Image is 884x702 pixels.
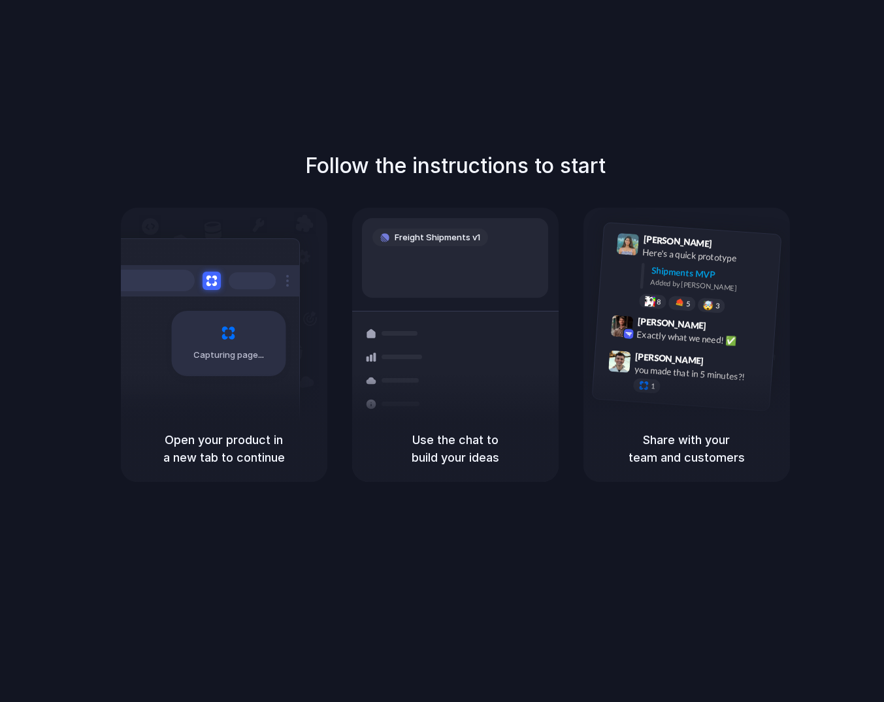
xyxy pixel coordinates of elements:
span: 5 [685,300,690,307]
div: you made that in 5 minutes?! [634,362,764,385]
span: 9:42 AM [710,320,736,336]
span: 3 [715,302,719,310]
h5: Open your product in a new tab to continue [137,431,312,466]
h5: Use the chat to build your ideas [368,431,543,466]
span: Capturing page [193,349,266,362]
span: Freight Shipments v1 [395,231,480,244]
span: 9:41 AM [715,238,742,253]
span: [PERSON_NAME] [634,349,704,368]
h5: Share with your team and customers [599,431,774,466]
span: [PERSON_NAME] [637,313,706,332]
div: 🤯 [702,300,713,310]
div: Added by [PERSON_NAME] [650,277,770,296]
div: Here's a quick prototype [642,245,772,267]
span: 9:47 AM [708,355,734,371]
span: 1 [650,383,655,390]
span: 8 [656,298,661,305]
h1: Follow the instructions to start [305,150,606,182]
span: [PERSON_NAME] [643,232,712,251]
div: Exactly what we need! ✅ [636,327,767,349]
div: Shipments MVP [651,263,772,285]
